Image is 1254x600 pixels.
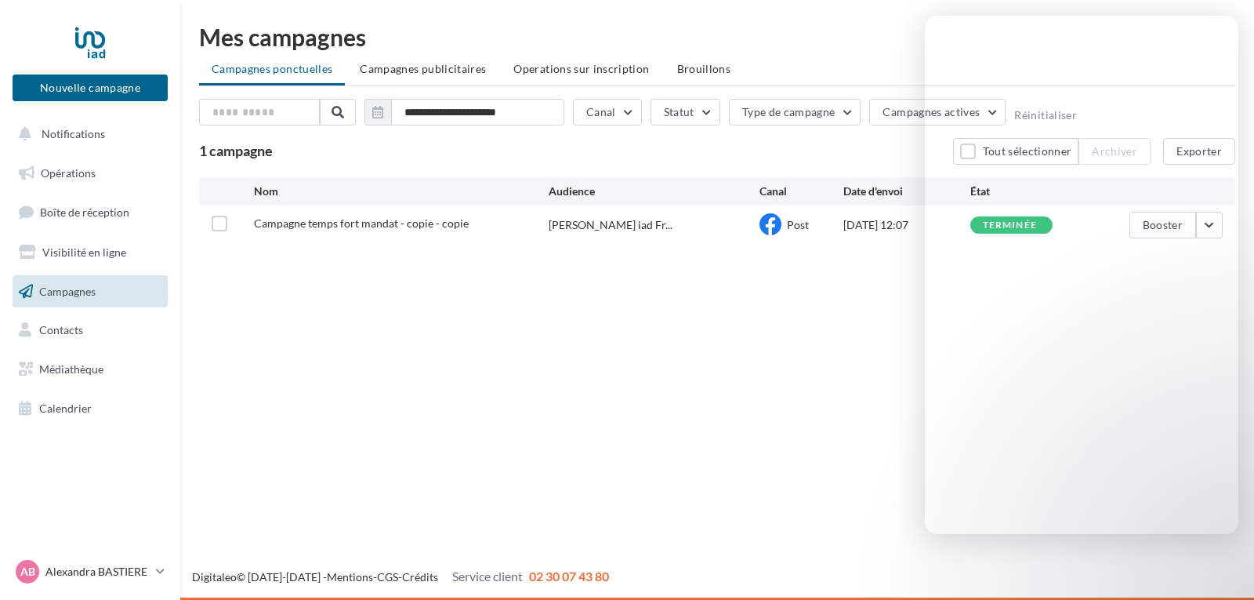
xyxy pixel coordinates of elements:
[199,142,273,159] span: 1 campagne
[787,218,809,231] span: Post
[327,570,373,584] a: Mentions
[9,353,171,386] a: Médiathèque
[192,570,609,584] span: © [DATE]-[DATE] - - -
[40,205,129,219] span: Boîte de réception
[360,62,486,75] span: Campagnes publicitaires
[9,275,171,308] a: Campagnes
[729,99,861,125] button: Type de campagne
[677,62,731,75] span: Brouillons
[41,166,96,180] span: Opérations
[199,25,1235,49] div: Mes campagnes
[192,570,237,584] a: Digitaleo
[9,392,171,425] a: Calendrier
[452,569,523,584] span: Service client
[9,314,171,347] a: Contacts
[9,157,171,190] a: Opérations
[377,570,398,584] a: CGS
[573,99,642,125] button: Canal
[1201,547,1238,584] iframe: Intercom live chat
[549,217,672,233] span: [PERSON_NAME] iad Fr...
[549,184,759,199] div: Audience
[13,557,168,587] a: AB Alexandra BASTIERE
[9,195,171,229] a: Boîte de réception
[39,402,92,415] span: Calendrier
[39,284,96,297] span: Campagnes
[843,184,969,199] div: Date d'envoi
[883,105,980,118] span: Campagnes actives
[869,99,1006,125] button: Campagnes actives
[843,217,969,233] div: [DATE] 12:07
[254,184,549,199] div: Nom
[20,564,35,580] span: AB
[513,62,649,75] span: Operations sur inscription
[651,99,720,125] button: Statut
[402,570,438,584] a: Crédits
[13,75,168,101] button: Nouvelle campagne
[9,118,165,151] button: Notifications
[9,236,171,269] a: Visibilité en ligne
[42,245,126,259] span: Visibilité en ligne
[39,362,103,376] span: Médiathèque
[45,564,150,580] p: Alexandra BASTIERE
[759,184,844,199] div: Canal
[42,127,105,140] span: Notifications
[529,569,609,584] span: 02 30 07 43 80
[254,216,469,230] span: Campagne temps fort mandat - copie - copie
[925,16,1238,534] iframe: Intercom live chat
[39,323,83,336] span: Contacts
